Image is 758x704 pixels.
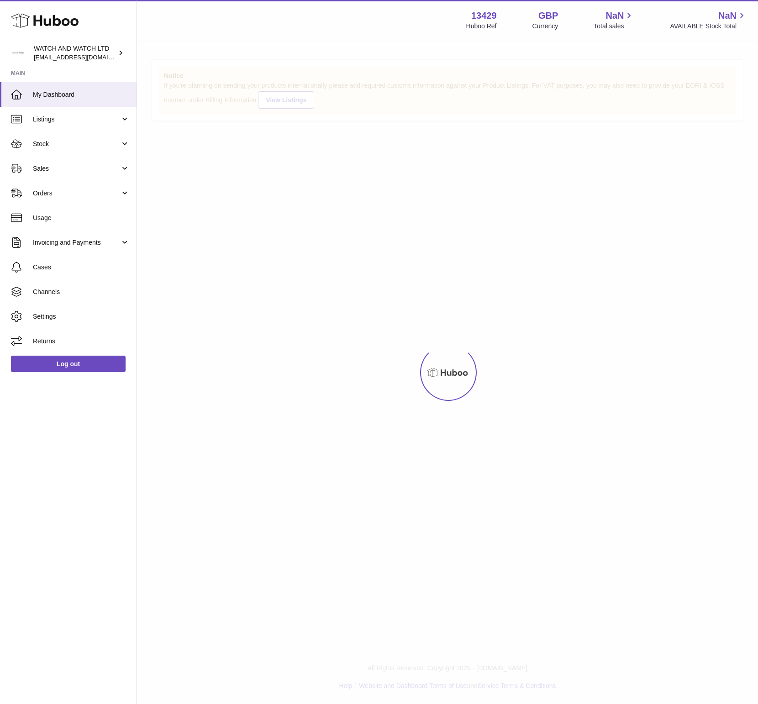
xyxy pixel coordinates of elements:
div: Currency [532,22,558,31]
a: Log out [11,356,126,372]
span: Returns [33,337,130,346]
span: NaN [718,10,737,22]
div: Huboo Ref [466,22,497,31]
span: Listings [33,115,120,124]
span: Channels [33,288,130,296]
span: Total sales [594,22,634,31]
span: Usage [33,214,130,222]
strong: 13429 [471,10,497,22]
span: Orders [33,189,120,198]
span: AVAILABLE Stock Total [670,22,747,31]
span: Cases [33,263,130,272]
span: Invoicing and Payments [33,238,120,247]
span: NaN [605,10,624,22]
span: Sales [33,164,120,173]
strong: GBP [538,10,558,22]
img: baris@watchandwatch.co.uk [11,46,25,60]
span: Stock [33,140,120,148]
span: Settings [33,312,130,321]
span: [EMAIL_ADDRESS][DOMAIN_NAME] [34,53,134,61]
a: NaN Total sales [594,10,634,31]
div: WATCH AND WATCH LTD [34,44,116,62]
a: NaN AVAILABLE Stock Total [670,10,747,31]
span: My Dashboard [33,90,130,99]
